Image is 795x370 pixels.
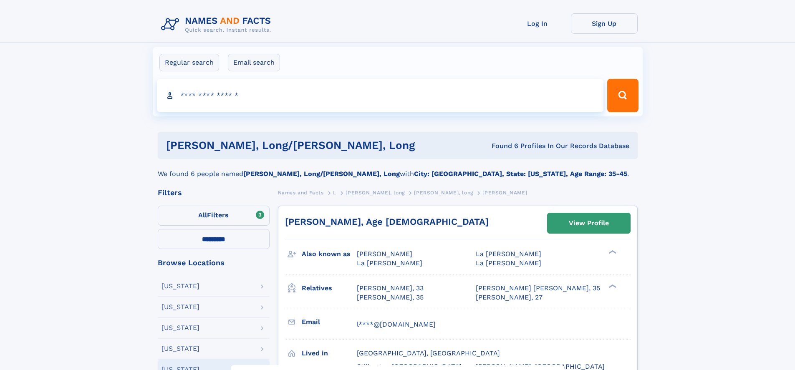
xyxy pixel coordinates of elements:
div: [US_STATE] [162,304,199,310]
h3: Email [302,315,357,329]
div: ❯ [607,249,617,255]
span: [PERSON_NAME] [357,250,412,258]
span: La [PERSON_NAME] [357,259,422,267]
a: [PERSON_NAME] [PERSON_NAME], 35 [476,284,600,293]
a: L [333,187,336,198]
span: [PERSON_NAME] [482,190,527,196]
div: [US_STATE] [162,345,199,352]
div: ❯ [607,283,617,289]
span: [GEOGRAPHIC_DATA], [GEOGRAPHIC_DATA] [357,349,500,357]
a: [PERSON_NAME], Age [DEMOGRAPHIC_DATA] [285,216,489,227]
label: Filters [158,206,270,226]
a: [PERSON_NAME], 27 [476,293,543,302]
input: search input [157,79,604,112]
a: Names and Facts [278,187,324,198]
div: We found 6 people named with . [158,159,638,179]
h3: Also known as [302,247,357,261]
div: Browse Locations [158,259,270,267]
b: [PERSON_NAME], Long/[PERSON_NAME], Long [243,170,400,178]
a: [PERSON_NAME], 33 [357,284,424,293]
span: All [198,211,207,219]
div: Found 6 Profiles In Our Records Database [453,141,629,151]
b: City: [GEOGRAPHIC_DATA], State: [US_STATE], Age Range: 35-45 [414,170,627,178]
a: [PERSON_NAME], long [346,187,404,198]
span: L [333,190,336,196]
h3: Relatives [302,281,357,295]
span: [PERSON_NAME], long [414,190,473,196]
a: [PERSON_NAME], 35 [357,293,424,302]
button: Search Button [607,79,638,112]
label: Email search [228,54,280,71]
label: Regular search [159,54,219,71]
span: [PERSON_NAME], long [346,190,404,196]
a: Sign Up [571,13,638,34]
div: [US_STATE] [162,325,199,331]
h3: Lived in [302,346,357,360]
h1: [PERSON_NAME], long/[PERSON_NAME], long [166,140,453,151]
div: View Profile [569,214,609,233]
a: View Profile [548,213,630,233]
div: [US_STATE] [162,283,199,289]
span: La [PERSON_NAME] [476,250,541,258]
img: Logo Names and Facts [158,13,278,36]
a: Log In [504,13,571,34]
a: [PERSON_NAME], long [414,187,473,198]
div: Filters [158,189,270,196]
span: La [PERSON_NAME] [476,259,541,267]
